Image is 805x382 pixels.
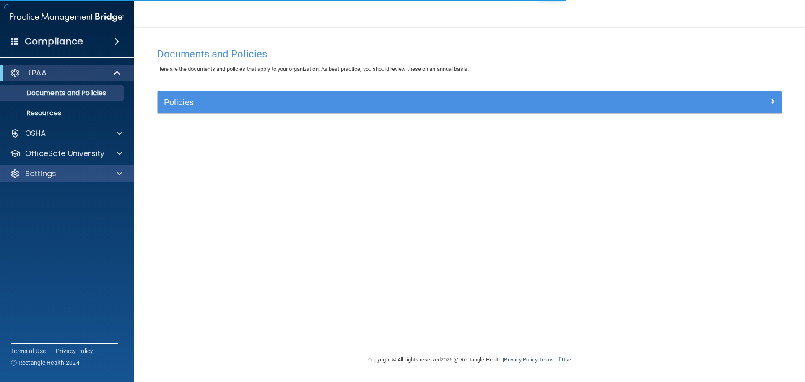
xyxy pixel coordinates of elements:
[10,128,122,138] a: OSHA
[10,9,124,26] img: PMB logo
[25,148,104,159] p: OfficeSafe University
[10,148,122,159] a: OfficeSafe University
[10,68,122,78] a: HIPAA
[25,169,56,179] p: Settings
[25,128,46,138] p: OSHA
[5,109,120,117] p: Resources
[11,347,46,355] a: Terms of Use
[317,346,623,373] div: Copyright © All rights reserved 2025 @ Rectangle Health | |
[164,96,775,109] a: Policies
[25,36,83,47] h4: Compliance
[11,359,80,367] span: Ⓒ Rectangle Health 2024
[56,347,93,355] a: Privacy Policy
[157,49,782,60] h4: Documents and Policies
[5,89,120,97] p: Documents and Policies
[25,68,47,78] p: HIPAA
[539,356,571,363] a: Terms of Use
[164,98,619,107] h5: Policies
[504,356,537,363] a: Privacy Policy
[157,66,469,72] span: Here are the documents and policies that apply to your organization. As best practice, you should...
[10,169,122,179] a: Settings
